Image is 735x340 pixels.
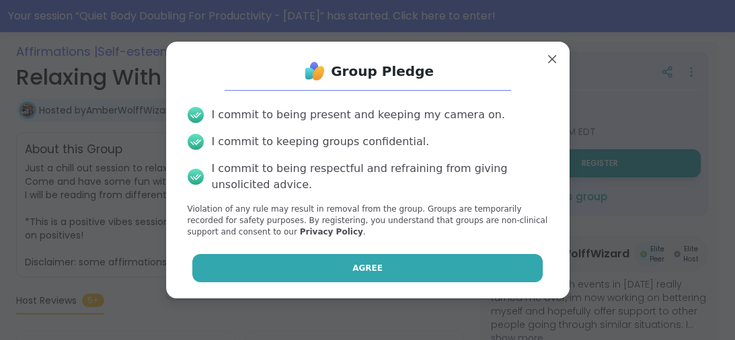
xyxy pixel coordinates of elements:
div: I commit to keeping groups confidential. [212,134,430,150]
p: Violation of any rule may result in removal from the group. Groups are temporarily recorded for s... [188,204,548,237]
img: ShareWell Logo [301,58,328,85]
div: I commit to being respectful and refraining from giving unsolicited advice. [212,161,548,193]
a: Privacy Policy [300,227,363,237]
button: Agree [192,254,543,282]
span: Agree [352,262,383,274]
div: I commit to being present and keeping my camera on. [212,107,505,123]
h1: Group Pledge [331,62,434,81]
